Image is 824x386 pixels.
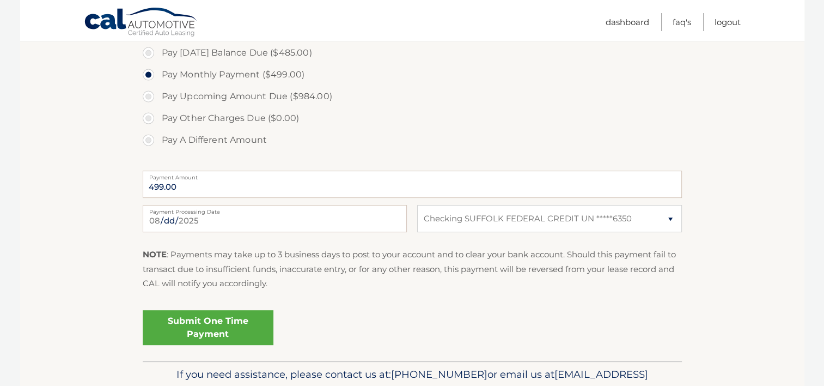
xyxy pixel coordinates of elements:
[143,42,682,64] label: Pay [DATE] Balance Due ($485.00)
[143,249,167,260] strong: NOTE
[673,13,691,31] a: FAQ's
[143,64,682,86] label: Pay Monthly Payment ($499.00)
[143,107,682,129] label: Pay Other Charges Due ($0.00)
[143,248,682,291] p: : Payments may take up to 3 business days to post to your account and to clear your bank account....
[143,129,682,151] label: Pay A Different Amount
[606,13,649,31] a: Dashboard
[143,205,407,214] label: Payment Processing Date
[715,13,741,31] a: Logout
[391,368,487,381] span: [PHONE_NUMBER]
[143,171,682,179] label: Payment Amount
[143,310,273,345] a: Submit One Time Payment
[143,171,682,198] input: Payment Amount
[143,205,407,232] input: Payment Date
[84,7,198,39] a: Cal Automotive
[143,86,682,107] label: Pay Upcoming Amount Due ($984.00)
